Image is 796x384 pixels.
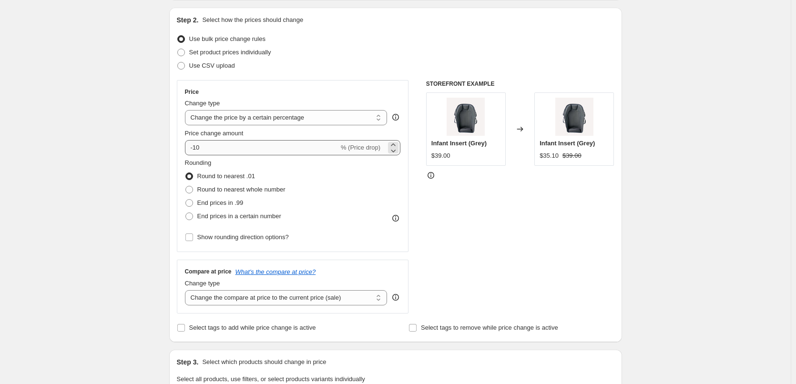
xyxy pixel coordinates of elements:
span: Change type [185,280,220,287]
span: Set product prices individually [189,49,271,56]
button: What's the compare at price? [235,268,316,275]
span: End prices in a certain number [197,212,281,220]
div: $35.10 [540,151,559,161]
span: % (Price drop) [341,144,380,151]
h3: Price [185,88,199,96]
span: Infant Insert (Grey) [431,140,487,147]
span: Round to nearest whole number [197,186,286,193]
span: Rounding [185,159,212,166]
span: Change type [185,100,220,107]
span: Show rounding direction options? [197,233,289,241]
span: Select tags to add while price change is active [189,324,316,331]
span: Select all products, use filters, or select products variants individually [177,375,365,383]
h2: Step 3. [177,357,199,367]
strike: $39.00 [562,151,582,161]
div: help [391,112,400,122]
span: Price change amount [185,130,244,137]
span: Round to nearest .01 [197,172,255,180]
h3: Compare at price [185,268,232,275]
span: Infant Insert (Grey) [540,140,595,147]
span: Use CSV upload [189,62,235,69]
img: Accessory_-_Infant_Insert-1_80x.jpg [555,98,593,136]
img: Accessory_-_Infant_Insert-1_80x.jpg [447,98,485,136]
div: $39.00 [431,151,450,161]
p: Select which products should change in price [202,357,326,367]
span: End prices in .99 [197,199,244,206]
h2: Step 2. [177,15,199,25]
span: Use bulk price change rules [189,35,265,42]
p: Select how the prices should change [202,15,303,25]
h6: STOREFRONT EXAMPLE [426,80,614,88]
input: -15 [185,140,339,155]
span: Select tags to remove while price change is active [421,324,558,331]
div: help [391,293,400,302]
